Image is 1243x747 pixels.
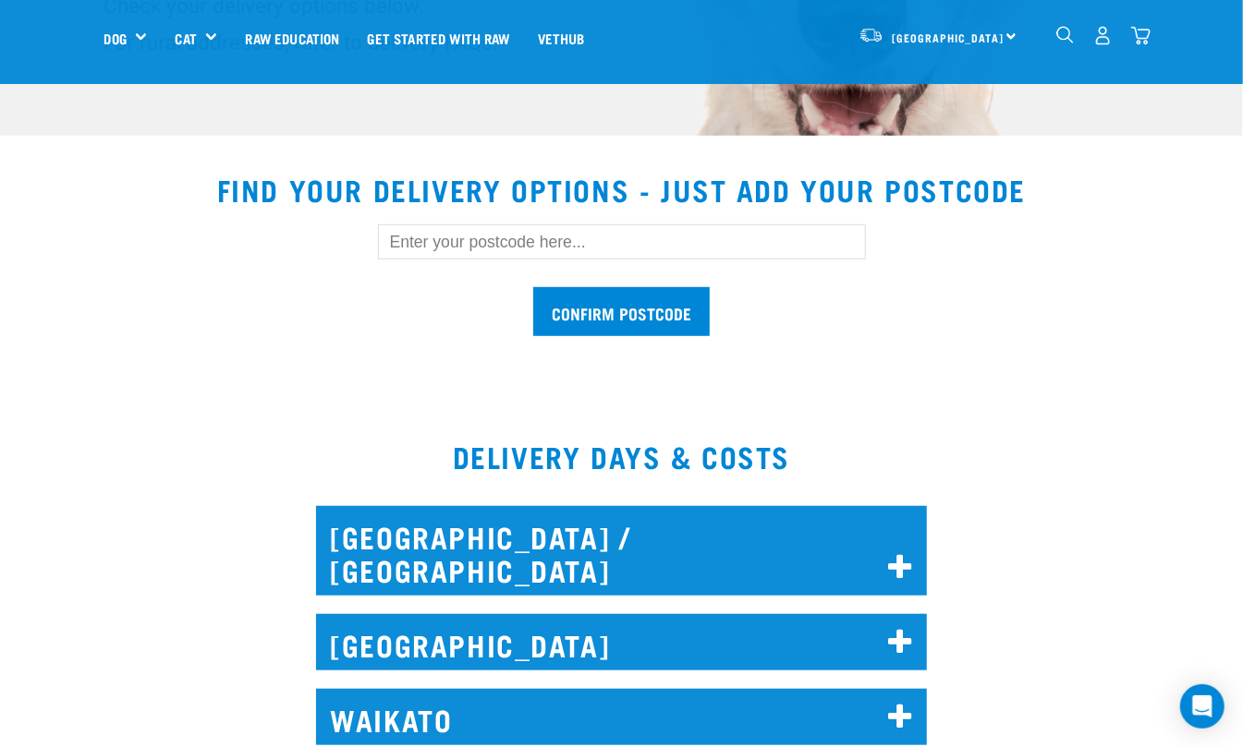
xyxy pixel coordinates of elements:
a: Get started with Raw [354,1,524,75]
h2: WAIKATO [316,689,927,745]
a: Raw Education [231,1,353,75]
img: home-icon@2x.png [1131,26,1151,45]
img: van-moving.png [859,27,884,43]
input: Enter your postcode here... [378,224,866,259]
h2: [GEOGRAPHIC_DATA] [316,614,927,670]
h2: [GEOGRAPHIC_DATA] / [GEOGRAPHIC_DATA] [316,506,927,596]
a: Dog [104,28,127,49]
input: Confirm postcode [533,287,710,336]
img: user.png [1093,26,1113,45]
img: home-icon-1@2x.png [1056,26,1074,43]
a: Vethub [524,1,599,75]
a: Cat [175,28,196,49]
h2: Find your delivery options - just add your postcode [22,173,1221,206]
span: [GEOGRAPHIC_DATA] [893,34,1005,41]
div: Open Intercom Messenger [1180,684,1225,729]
